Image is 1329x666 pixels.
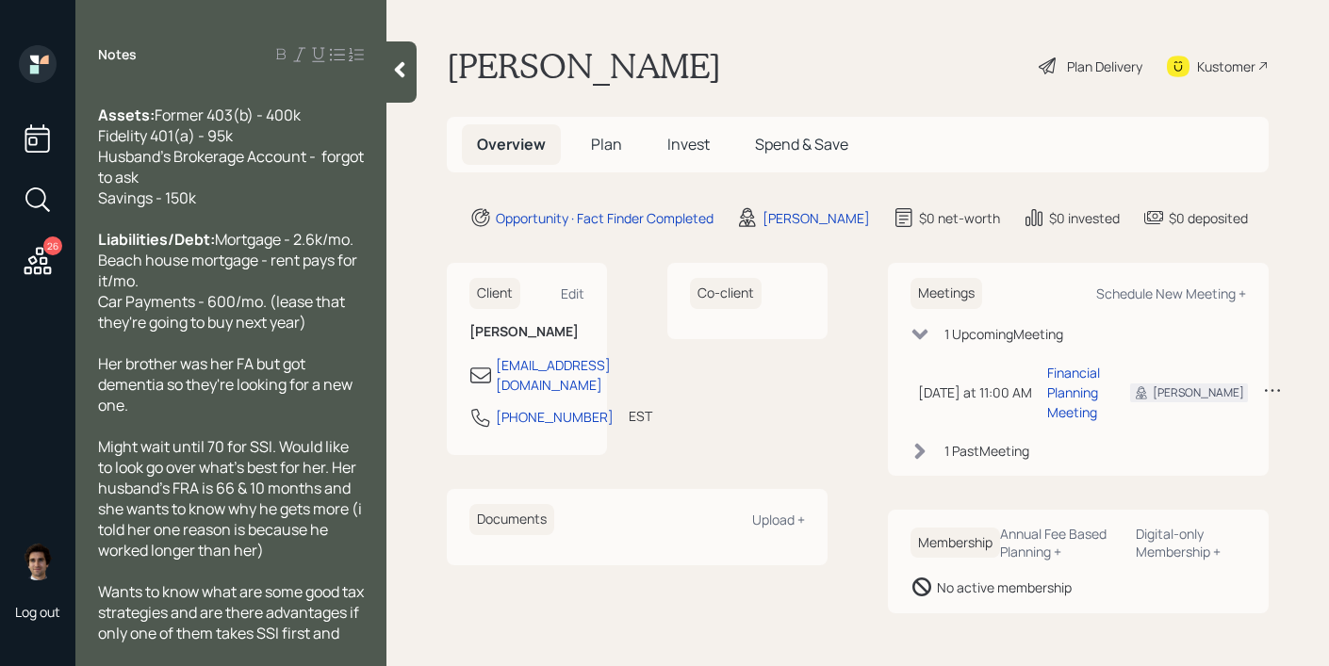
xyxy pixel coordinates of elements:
[469,324,584,340] h6: [PERSON_NAME]
[1049,208,1120,228] div: $0 invested
[447,45,721,87] h1: [PERSON_NAME]
[629,406,652,426] div: EST
[98,353,355,415] span: Her brother was her FA but got dementia so they're looking for a new one.
[1096,284,1246,302] div: Schedule New Meeting +
[469,504,554,535] h6: Documents
[752,511,805,528] div: Upload +
[919,208,1000,228] div: $0 net-worth
[690,278,762,309] h6: Co-client
[1067,57,1142,76] div: Plan Delivery
[1136,525,1246,560] div: Digital-only Membership +
[98,229,215,250] span: Liabilities/Debt:
[1169,208,1248,228] div: $0 deposited
[496,208,714,228] div: Opportunity · Fact Finder Completed
[98,45,137,64] label: Notes
[1000,525,1121,560] div: Annual Fee Based Planning +
[911,278,982,309] h6: Meetings
[98,105,367,208] span: Former 403(b) - 400k Fidelity 401(a) - 95k Husband's Brokerage Account - forgot to ask Savings - ...
[43,236,62,255] div: 26
[591,134,622,154] span: Plan
[1197,57,1255,76] div: Kustomer
[667,134,710,154] span: Invest
[911,528,1000,559] h6: Membership
[98,436,365,560] span: Might wait until 70 for SSI. Would like to look go over what's best for her. Her husband's FRA is...
[98,105,155,125] span: Assets:
[469,278,520,309] h6: Client
[763,208,870,228] div: [PERSON_NAME]
[1153,384,1244,401] div: [PERSON_NAME]
[918,382,1032,402] div: [DATE] at 11:00 AM
[98,229,360,333] span: Mortgage - 2.6k/mo. Beach house mortgage - rent pays for it/mo. Car Payments - 600/mo. (lease tha...
[496,355,611,395] div: [EMAIL_ADDRESS][DOMAIN_NAME]
[477,134,546,154] span: Overview
[1047,363,1100,422] div: Financial Planning Meeting
[755,134,848,154] span: Spend & Save
[19,543,57,580] img: harrison-schaefer-headshot-2.png
[15,603,60,621] div: Log out
[496,407,614,427] div: [PHONE_NUMBER]
[561,284,584,302] div: Edit
[937,577,1072,597] div: No active membership
[944,441,1029,461] div: 1 Past Meeting
[944,324,1063,344] div: 1 Upcoming Meeting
